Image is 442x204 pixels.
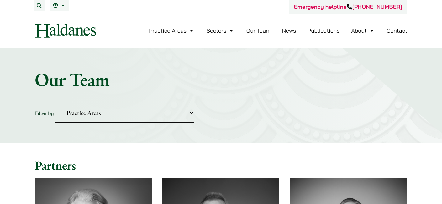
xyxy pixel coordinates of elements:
a: Publications [308,27,340,34]
a: Sectors [207,27,235,34]
a: Practice Areas [149,27,195,34]
h1: Our Team [35,68,407,91]
img: Logo of Haldanes [35,24,96,38]
a: Emergency helpline[PHONE_NUMBER] [294,3,402,10]
a: About [351,27,375,34]
h2: Partners [35,158,407,173]
a: News [282,27,296,34]
a: Our Team [246,27,271,34]
a: EN [53,3,66,8]
a: Contact [387,27,407,34]
label: Filter by [35,110,54,116]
